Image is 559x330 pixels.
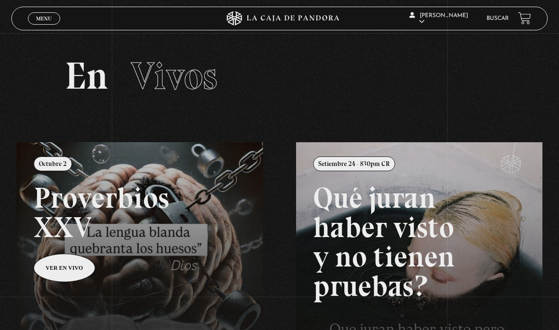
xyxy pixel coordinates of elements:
[65,57,494,95] h2: En
[36,16,52,21] span: Menu
[518,12,531,25] a: View your shopping cart
[33,24,55,30] span: Cerrar
[409,13,468,25] span: [PERSON_NAME]
[131,53,217,99] span: Vivos
[487,16,509,21] a: Buscar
